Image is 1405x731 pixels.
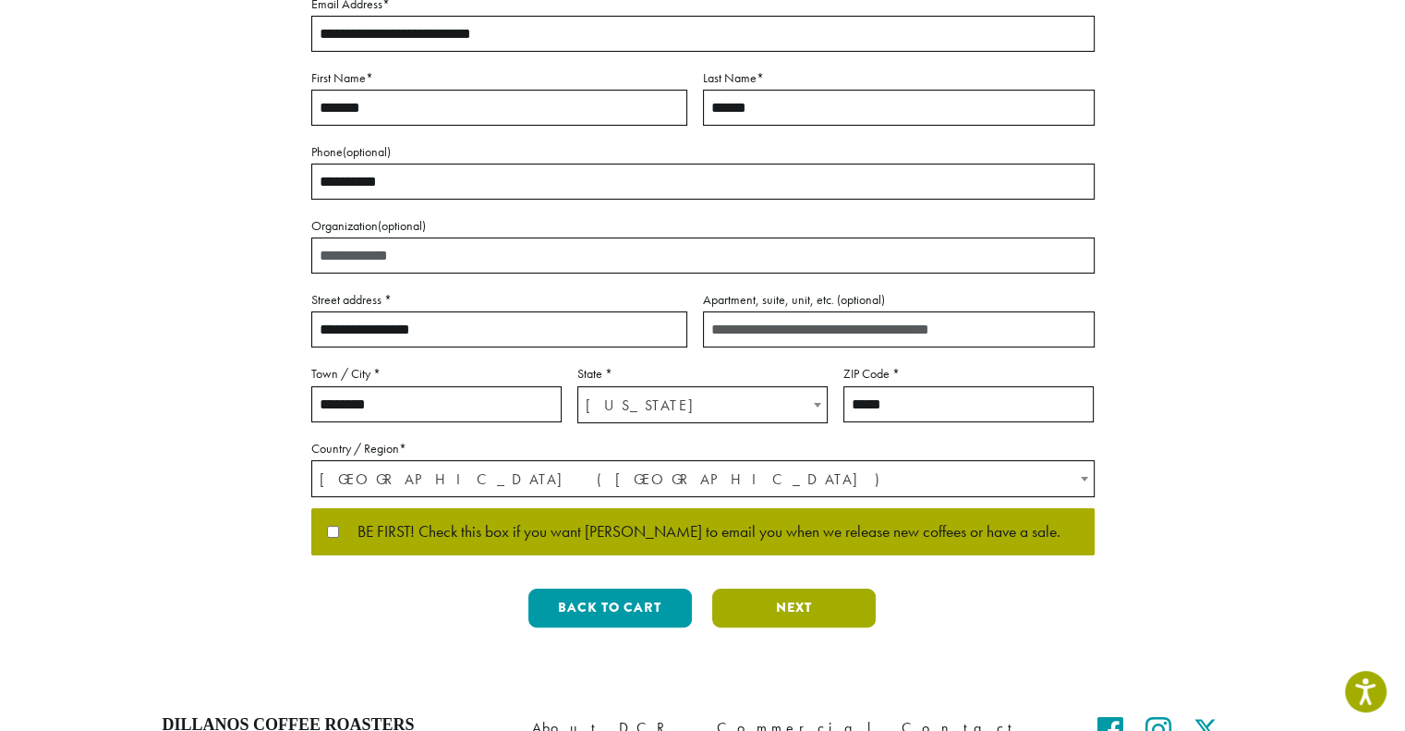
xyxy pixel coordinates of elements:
[311,214,1095,238] label: Organization
[577,386,828,423] span: State
[528,589,692,627] button: Back to cart
[311,460,1095,497] span: Country / Region
[327,526,339,538] input: BE FIRST! Check this box if you want [PERSON_NAME] to email you when we release new coffees or ha...
[311,67,687,90] label: First Name
[311,362,562,385] label: Town / City
[378,217,426,234] span: (optional)
[577,362,828,385] label: State
[343,143,391,160] span: (optional)
[712,589,876,627] button: Next
[339,524,1060,541] span: BE FIRST! Check this box if you want [PERSON_NAME] to email you when we release new coffees or ha...
[837,291,885,308] span: (optional)
[703,67,1095,90] label: Last Name
[578,387,827,423] span: Idaho
[311,288,687,311] label: Street address
[312,461,1094,497] span: United States (US)
[703,288,1095,311] label: Apartment, suite, unit, etc.
[843,362,1094,385] label: ZIP Code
